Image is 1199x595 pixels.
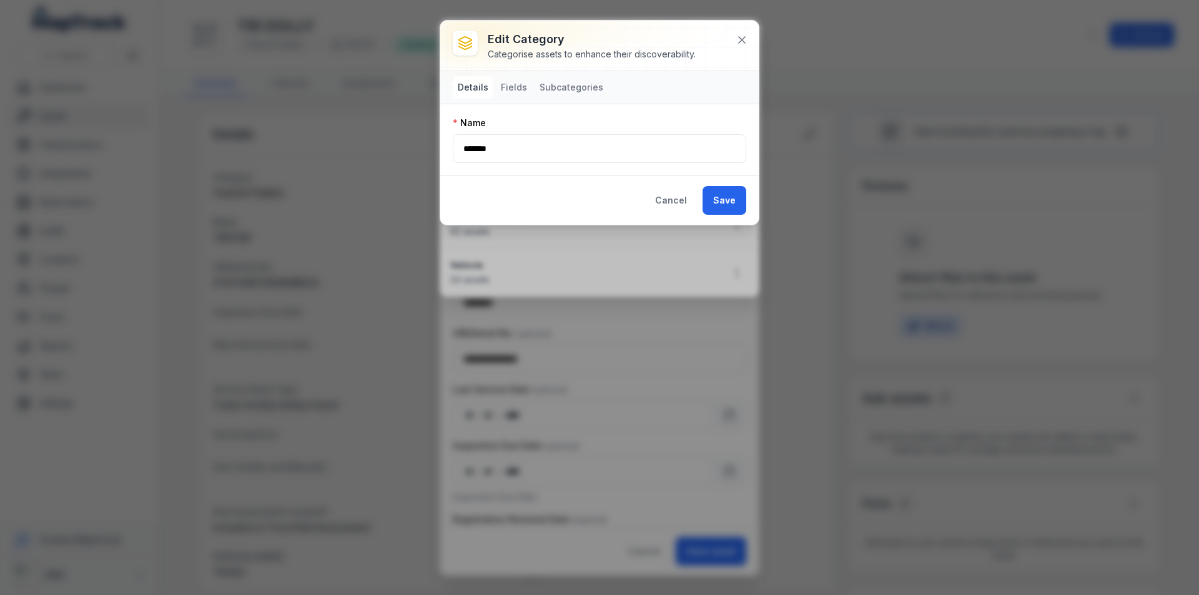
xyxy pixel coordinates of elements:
[496,76,532,99] button: Fields
[644,186,698,215] button: Cancel
[703,186,746,215] button: Save
[488,31,696,48] h3: Edit category
[535,76,608,99] button: Subcategories
[453,117,486,129] label: Name
[453,76,493,99] button: Details
[488,48,696,61] div: Categorise assets to enhance their discoverability.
